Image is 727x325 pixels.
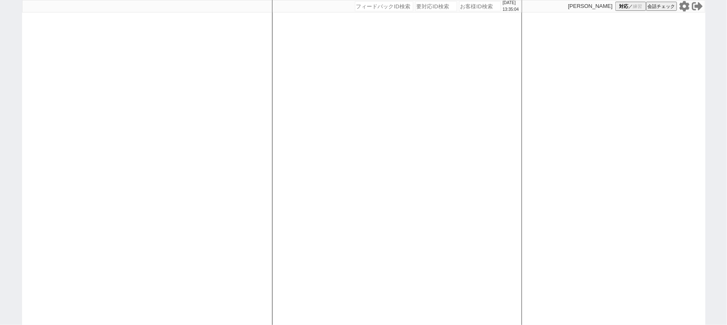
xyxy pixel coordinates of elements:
[459,1,501,11] input: お客様ID検索
[646,2,677,11] button: 会話チェック
[619,3,628,10] span: 対応
[503,6,519,13] p: 13:35:04
[415,1,457,11] input: 要対応ID検索
[633,3,642,10] span: 練習
[615,2,646,11] button: 対応／練習
[355,1,413,11] input: フィードバックID検索
[568,3,613,10] p: [PERSON_NAME]
[648,3,675,10] span: 会話チェック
